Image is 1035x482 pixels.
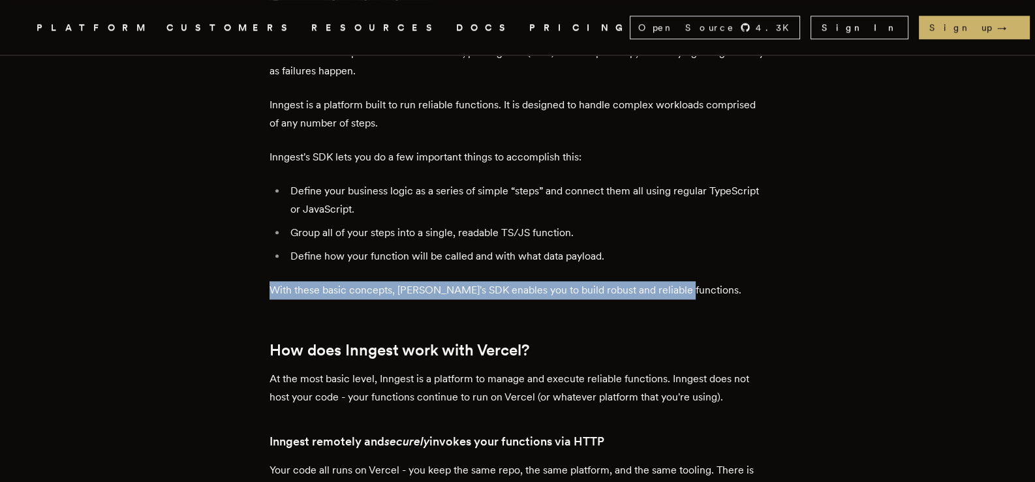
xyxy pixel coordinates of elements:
[286,247,765,265] li: Define how your function will be called and with what data payload.
[270,96,765,132] p: Inngest is a platform built to run reliable functions. It is designed to handle complex workloads...
[270,370,765,406] p: At the most basic level, Inngest is a platform to manage and execute reliable functions. Inngest ...
[166,20,296,36] a: CUSTOMERS
[311,20,440,36] button: RESOURCES
[997,21,1019,34] span: →
[919,16,1030,39] a: Sign up
[456,20,514,36] a: DOCS
[270,148,765,166] p: Inngest's SDK lets you do a few important things to accomplish this:
[756,21,797,34] span: 4.3 K
[286,224,765,242] li: Group all of your steps into a single, readable TS/JS function.
[270,341,765,359] h2: How does Inngest work with Vercel?
[638,21,735,34] span: Open Source
[384,434,429,448] em: securely
[270,281,765,299] p: With these basic concepts, [PERSON_NAME]'s SDK enables you to build robust and reliable functions.
[286,182,765,218] li: Define your business logic as a series of simple “steps” and connect them all using regular TypeS...
[37,20,151,36] button: PLATFORM
[529,20,630,36] a: PRICING
[811,16,908,39] a: Sign In
[270,432,765,451] h3: Inngest remotely and invokes your functions via HTTP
